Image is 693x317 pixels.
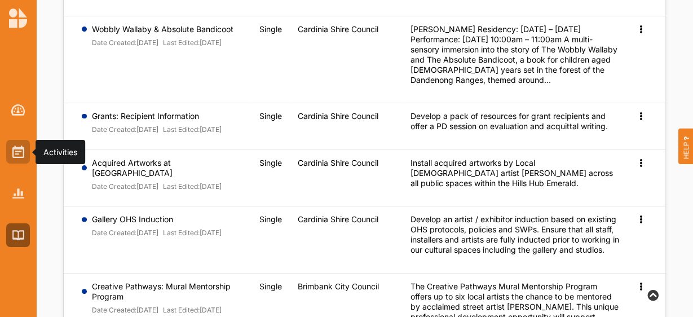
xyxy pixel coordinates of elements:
img: Reports [12,188,24,198]
font: [DATE] [200,306,222,314]
font: [DATE] [136,125,158,134]
span: Single [259,281,282,291]
label: Acquired Artworks at [GEOGRAPHIC_DATA] [92,158,244,178]
font: [DATE] [200,228,222,237]
img: logo [9,8,27,28]
a: Library [6,223,30,247]
div: Develop a pack of resources for grant recipients and offer a PD session on evaluation and acquitt... [410,111,620,131]
label: Date Created: [92,306,136,315]
img: Library [12,230,24,240]
div: Activities [43,146,77,157]
div: Install acquired artworks by Local [DEMOGRAPHIC_DATA] artist [PERSON_NAME] across all public spac... [410,158,620,188]
label: Cardinia Shire Council [298,24,378,34]
span: Single [259,24,282,34]
div: Develop an artist / exhibitor induction based on existing OHS protocols, policies and SWPs. Ensur... [410,214,620,255]
font: [DATE] [200,125,222,134]
font: [DATE] [200,182,222,191]
a: Reports [6,182,30,205]
img: Activities [12,146,24,158]
label: Date Created: [92,38,136,47]
label: Last Edited: [163,182,200,191]
label: Cardinia Shire Council [298,158,378,168]
div: [PERSON_NAME] Residency: [DATE] – [DATE] Performance: [DATE] 10:00am – 11:00am A multi-sensory im... [410,24,620,85]
label: Date Created: [92,228,136,237]
a: Dashboard [6,98,30,122]
label: Last Edited: [163,125,200,134]
label: Wobbly Wallaby & Absolute Bandicoot [92,24,233,34]
label: Date Created: [92,182,136,191]
font: [DATE] [136,228,158,237]
font: [DATE] [136,38,158,47]
label: Last Edited: [163,228,200,237]
label: Creative Pathways: Mural Mentorship Program [92,281,244,302]
font: [DATE] [136,182,158,191]
font: [DATE] [136,306,158,314]
img: Dashboard [11,104,25,116]
label: Date Created: [92,125,136,134]
label: Cardinia Shire Council [298,214,378,224]
label: Cardinia Shire Council [298,111,378,121]
span: Single [259,158,282,168]
font: [DATE] [200,38,222,47]
label: Grants: Recipient Information [92,111,222,121]
a: Activities [6,140,30,164]
label: Gallery OHS Induction [92,214,222,224]
label: Brimbank City Council [298,281,379,292]
span: Single [259,111,282,121]
label: Last Edited: [163,38,200,47]
label: Last Edited: [163,306,200,315]
span: Single [259,214,282,224]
